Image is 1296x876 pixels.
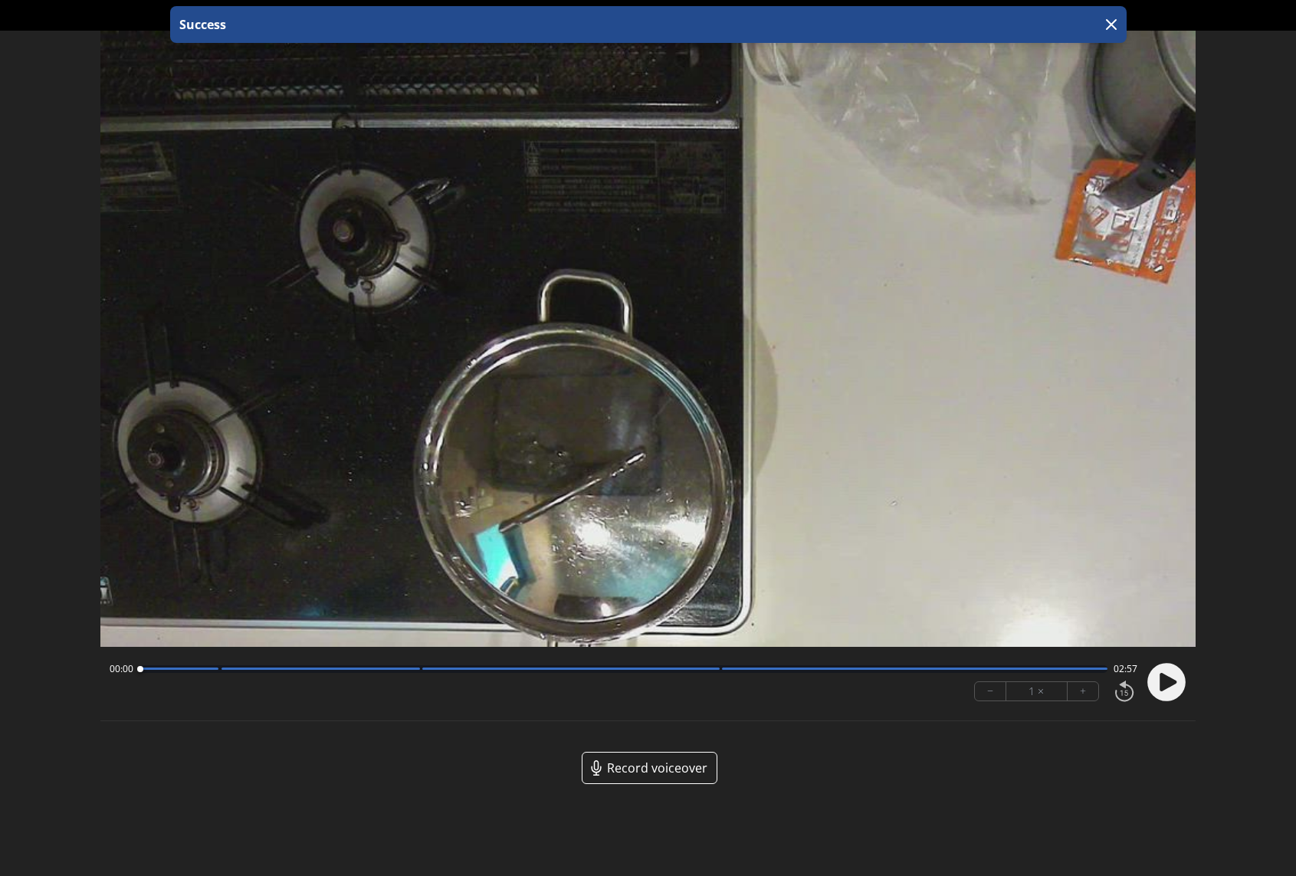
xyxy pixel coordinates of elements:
[975,682,1006,700] button: −
[176,15,226,34] p: Success
[1006,682,1068,700] div: 1 ×
[619,5,678,27] a: 00:00:00
[582,752,717,784] a: Record voiceover
[607,759,707,777] span: Record voiceover
[1068,682,1098,700] button: +
[1114,663,1137,675] span: 02:57
[110,663,133,675] span: 00:00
